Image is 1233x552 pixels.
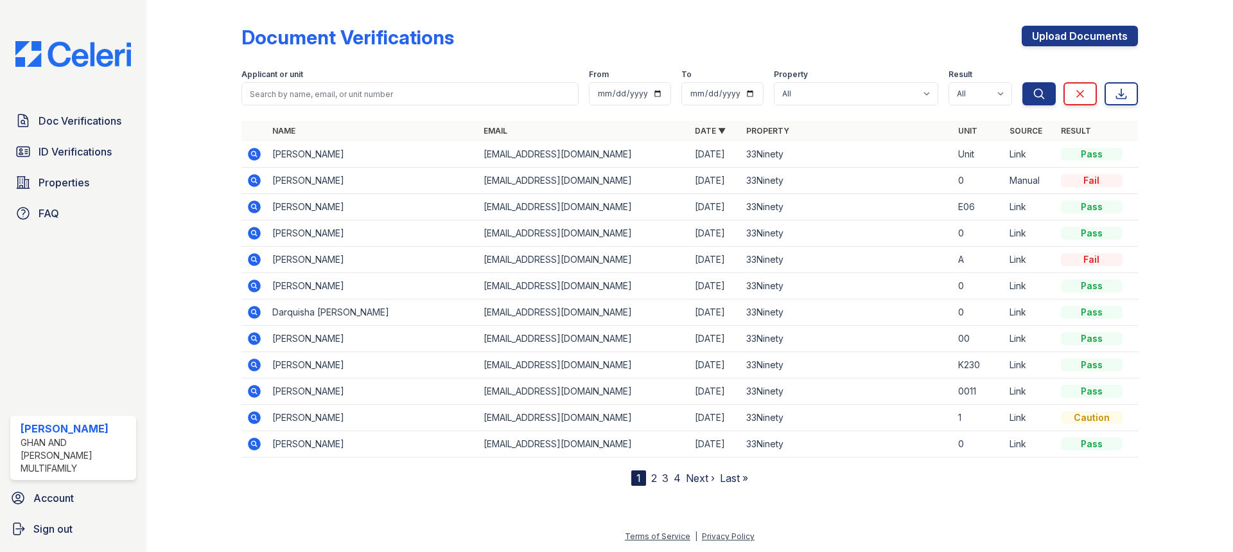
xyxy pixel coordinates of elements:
[690,141,741,168] td: [DATE]
[267,194,478,220] td: [PERSON_NAME]
[690,247,741,273] td: [DATE]
[1022,26,1138,46] a: Upload Documents
[1004,141,1056,168] td: Link
[10,139,136,165] a: ID Verifications
[690,378,741,405] td: [DATE]
[1061,306,1123,319] div: Pass
[1061,385,1123,398] div: Pass
[949,69,972,80] label: Result
[741,431,952,458] td: 33Ninety
[690,194,741,220] td: [DATE]
[681,69,692,80] label: To
[1004,352,1056,378] td: Link
[241,82,579,105] input: Search by name, email, or unit number
[741,378,952,405] td: 33Ninety
[741,299,952,326] td: 33Ninety
[1179,501,1220,539] iframe: chat widget
[1061,253,1123,266] div: Fail
[478,352,690,378] td: [EMAIL_ADDRESS][DOMAIN_NAME]
[695,531,697,541] div: |
[690,405,741,431] td: [DATE]
[690,273,741,299] td: [DATE]
[1004,431,1056,458] td: Link
[953,168,1004,194] td: 0
[631,470,646,486] div: 1
[953,194,1004,220] td: E06
[741,168,952,194] td: 33Ninety
[1010,126,1042,136] a: Source
[267,326,478,352] td: [PERSON_NAME]
[478,431,690,458] td: [EMAIL_ADDRESS][DOMAIN_NAME]
[1061,438,1123,450] div: Pass
[1004,168,1056,194] td: Manual
[21,436,131,475] div: Ghan and [PERSON_NAME] Multifamily
[1061,126,1091,136] a: Result
[953,326,1004,352] td: 00
[267,220,478,247] td: [PERSON_NAME]
[1004,220,1056,247] td: Link
[1004,299,1056,326] td: Link
[267,352,478,378] td: [PERSON_NAME]
[741,141,952,168] td: 33Ninety
[686,472,715,485] a: Next ›
[39,113,121,129] span: Doc Verifications
[478,141,690,168] td: [EMAIL_ADDRESS][DOMAIN_NAME]
[10,170,136,195] a: Properties
[1061,174,1123,187] div: Fail
[39,144,112,159] span: ID Verifications
[589,69,609,80] label: From
[21,421,131,436] div: [PERSON_NAME]
[953,352,1004,378] td: K230
[741,194,952,220] td: 33Ninety
[484,126,507,136] a: Email
[695,126,726,136] a: Date ▼
[741,326,952,352] td: 33Ninety
[5,485,141,511] a: Account
[1061,359,1123,371] div: Pass
[1061,200,1123,213] div: Pass
[5,41,141,67] img: CE_Logo_Blue-a8612792a0a2168367f1c8372b55b34899dd931a85d93a1a3d3e32e68fde9ad4.png
[478,273,690,299] td: [EMAIL_ADDRESS][DOMAIN_NAME]
[267,299,478,326] td: Darquisha [PERSON_NAME]
[958,126,977,136] a: Unit
[267,141,478,168] td: [PERSON_NAME]
[953,141,1004,168] td: Unit
[741,247,952,273] td: 33Ninety
[741,405,952,431] td: 33Ninety
[267,431,478,458] td: [PERSON_NAME]
[478,247,690,273] td: [EMAIL_ADDRESS][DOMAIN_NAME]
[953,299,1004,326] td: 0
[478,168,690,194] td: [EMAIL_ADDRESS][DOMAIN_NAME]
[953,405,1004,431] td: 1
[267,247,478,273] td: [PERSON_NAME]
[5,516,141,542] a: Sign out
[953,431,1004,458] td: 0
[662,472,669,485] a: 3
[1004,378,1056,405] td: Link
[741,220,952,247] td: 33Ninety
[478,326,690,352] td: [EMAIL_ADDRESS][DOMAIN_NAME]
[33,490,74,506] span: Account
[1004,273,1056,299] td: Link
[774,69,808,80] label: Property
[478,378,690,405] td: [EMAIL_ADDRESS][DOMAIN_NAME]
[272,126,295,136] a: Name
[741,352,952,378] td: 33Ninety
[690,326,741,352] td: [DATE]
[690,299,741,326] td: [DATE]
[1004,194,1056,220] td: Link
[241,26,454,49] div: Document Verifications
[478,299,690,326] td: [EMAIL_ADDRESS][DOMAIN_NAME]
[241,69,303,80] label: Applicant or unit
[267,273,478,299] td: [PERSON_NAME]
[625,531,690,541] a: Terms of Service
[10,200,136,226] a: FAQ
[1004,405,1056,431] td: Link
[39,175,89,190] span: Properties
[1061,227,1123,240] div: Pass
[1061,148,1123,161] div: Pass
[651,472,657,485] a: 2
[690,168,741,194] td: [DATE]
[478,194,690,220] td: [EMAIL_ADDRESS][DOMAIN_NAME]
